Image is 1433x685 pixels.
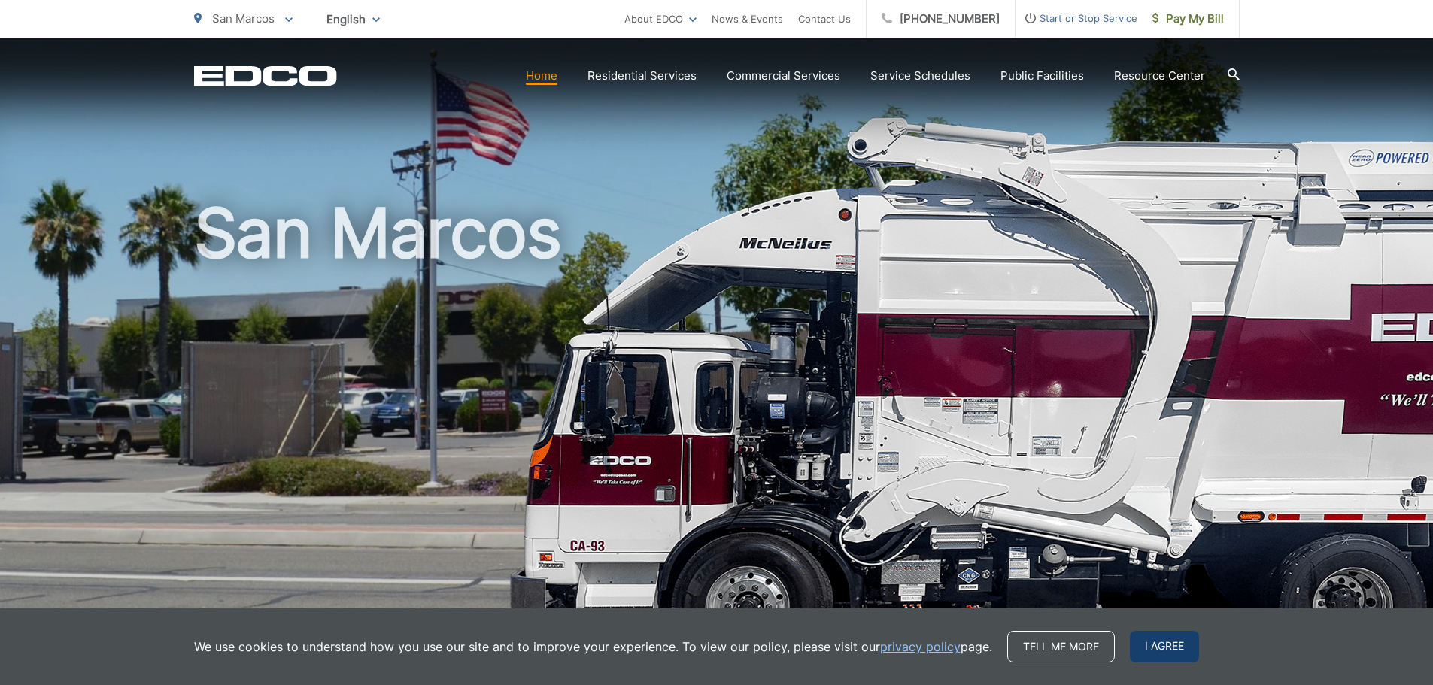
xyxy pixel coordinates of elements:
a: Home [526,67,557,85]
a: News & Events [712,10,783,28]
a: Residential Services [587,67,697,85]
p: We use cookies to understand how you use our site and to improve your experience. To view our pol... [194,638,992,656]
a: Resource Center [1114,67,1205,85]
span: English [315,6,391,32]
a: privacy policy [880,638,961,656]
a: Commercial Services [727,67,840,85]
a: Public Facilities [1000,67,1084,85]
a: Contact Us [798,10,851,28]
a: Tell me more [1007,631,1115,662]
a: About EDCO [624,10,697,28]
span: I agree [1130,631,1199,662]
span: Pay My Bill [1152,10,1224,28]
span: San Marcos [212,11,275,26]
a: Service Schedules [870,67,970,85]
a: EDCD logo. Return to the homepage. [194,65,337,86]
h1: San Marcos [194,195,1240,671]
